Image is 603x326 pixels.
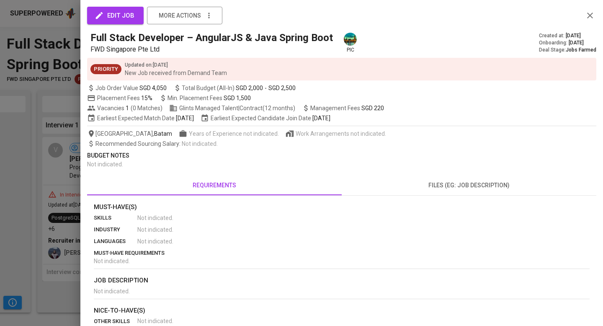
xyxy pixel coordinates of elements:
span: Not indicated . [137,237,173,246]
span: edit job [96,10,134,21]
span: Not indicated . [137,214,173,222]
span: requirements [92,180,337,191]
p: job description [94,276,590,285]
p: Updated on : [DATE] [125,61,227,69]
span: Not indicated . [94,258,130,264]
span: 15% [141,95,152,101]
button: edit job [87,7,144,24]
span: Not indicated . [94,288,130,295]
span: Batam [154,129,172,138]
span: Not indicated . [87,161,123,168]
img: a5d44b89-0c59-4c54-99d0-a63b29d42bd3.jpg [344,33,357,46]
span: Vacancies ( 0 Matches ) [87,104,162,112]
span: 1 [124,104,129,112]
span: more actions [159,10,201,21]
span: SGD 220 [361,105,384,111]
span: Total Budget (All-In) [173,84,296,92]
span: Priority [90,65,121,73]
span: Years of Experience not indicated. [189,129,279,138]
span: [DATE] [566,32,581,39]
span: [GEOGRAPHIC_DATA] , [87,129,172,138]
span: Placement Fees [97,95,152,101]
span: files (eg: job description) [347,180,591,191]
div: Created at : [539,32,596,39]
p: skills [94,214,137,222]
div: pic [343,32,358,54]
h5: Full Stack Developer – AngularJS & Java Spring Boot [90,31,333,44]
span: Not indicated . [137,317,173,325]
span: SGD 2,000 [236,84,263,92]
span: Not indicated . [137,225,173,234]
p: industry [94,225,137,234]
span: Jobs Farmed [566,47,596,53]
span: Earliest Expected Candidate Join Date [201,114,330,122]
p: New Job received from Demand Team [125,69,227,77]
span: [DATE] [312,114,330,122]
span: Job Order Value [87,84,167,92]
span: FWD Singapore Pte Ltd [90,45,160,53]
span: - [265,84,267,92]
span: [DATE] [176,114,194,122]
span: Min. Placement Fees [167,95,251,101]
span: SGD 1,500 [224,95,251,101]
span: Glints Managed Talent | Contract (12 months) [169,104,295,112]
p: Must-Have(s) [94,202,590,212]
span: SGD 2,500 [268,84,296,92]
p: other skills [94,317,137,326]
span: [DATE] [569,39,584,47]
span: Work Arrangements not indicated. [296,129,386,138]
span: Management Fees [310,105,384,111]
p: Budget Notes [87,151,596,160]
span: Recommended Sourcing Salary : [95,140,182,147]
span: SGD 4,050 [139,84,167,92]
span: Not indicated . [182,140,218,147]
p: nice-to-have(s) [94,306,590,316]
p: languages [94,237,137,246]
p: must-have requirements [94,249,590,257]
button: more actions [147,7,222,24]
div: Deal Stage : [539,47,596,54]
div: Onboarding : [539,39,596,47]
span: Earliest Expected Match Date [87,114,194,122]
